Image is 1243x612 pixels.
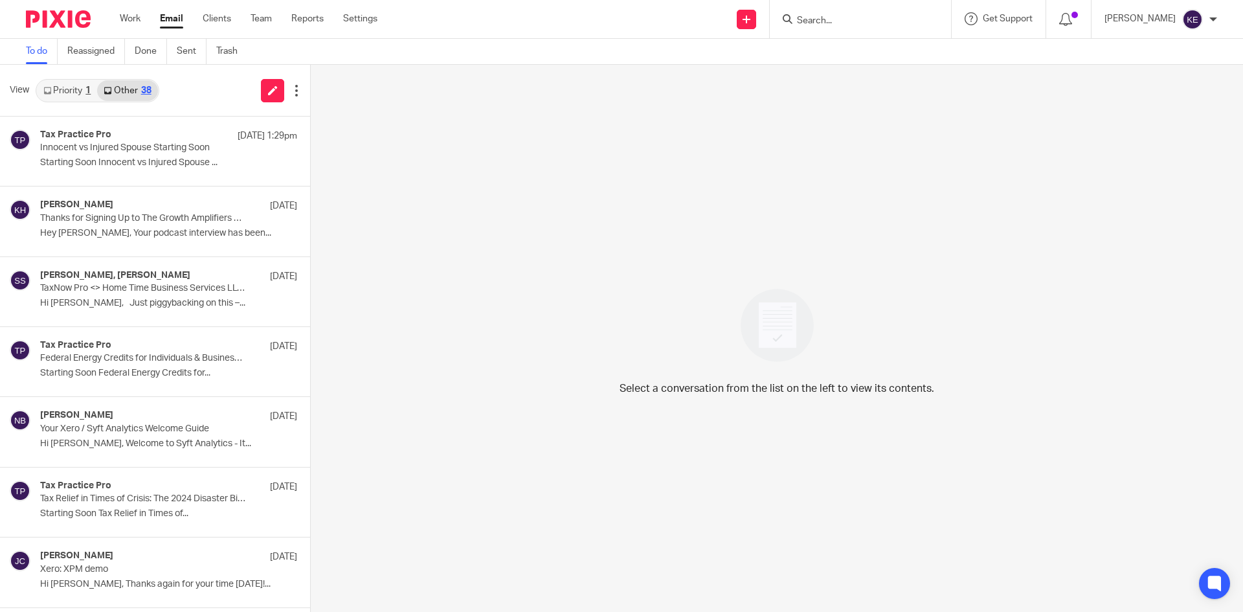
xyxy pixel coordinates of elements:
[160,12,183,25] a: Email
[10,410,30,431] img: svg%3E
[40,410,113,421] h4: [PERSON_NAME]
[40,130,111,141] h4: Tax Practice Pro
[67,39,125,64] a: Reassigned
[238,130,297,142] p: [DATE] 1:29pm
[203,12,231,25] a: Clients
[26,10,91,28] img: Pixie
[40,550,113,561] h4: [PERSON_NAME]
[135,39,167,64] a: Done
[141,86,151,95] div: 38
[40,228,297,239] p: Hey [PERSON_NAME], Your podcast interview has been...
[40,481,111,492] h4: Tax Practice Pro
[270,340,297,353] p: [DATE]
[10,481,30,501] img: svg%3E
[40,157,297,168] p: Starting Soon Innocent vs Injured Spouse ...
[10,340,30,361] img: svg%3E
[40,340,111,351] h4: Tax Practice Pro
[983,14,1033,23] span: Get Support
[40,579,297,590] p: Hi [PERSON_NAME], Thanks again for your time [DATE]!...
[251,12,272,25] a: Team
[10,199,30,220] img: svg%3E
[40,298,297,309] p: Hi [PERSON_NAME], Just piggybacking on this –...
[40,353,246,364] p: Federal Energy Credits for Individuals & Businesses After OBBBA Starting Soon
[796,16,912,27] input: Search
[10,84,29,97] span: View
[270,550,297,563] p: [DATE]
[1182,9,1203,30] img: svg%3E
[10,550,30,571] img: svg%3E
[40,493,246,504] p: Tax Relief in Times of Crisis: The 2024 Disaster Bill and 2025 Updates Starting Soon
[270,199,297,212] p: [DATE]
[97,80,157,101] a: Other38
[1104,12,1176,25] p: [PERSON_NAME]
[85,86,91,95] div: 1
[40,368,297,379] p: Starting Soon Federal Energy Credits for...
[291,12,324,25] a: Reports
[732,280,822,370] img: image
[10,130,30,150] img: svg%3E
[40,199,113,210] h4: [PERSON_NAME]
[270,270,297,283] p: [DATE]
[40,564,246,575] p: Xero: XPM demo
[216,39,247,64] a: Trash
[40,213,246,224] p: Thanks for Signing Up to The Growth Amplifiers Podcast
[40,508,297,519] p: Starting Soon Tax Relief in Times of...
[37,80,97,101] a: Priority1
[343,12,377,25] a: Settings
[620,381,934,396] p: Select a conversation from the list on the left to view its contents.
[40,142,246,153] p: Innocent vs Injured Spouse Starting Soon
[120,12,140,25] a: Work
[177,39,207,64] a: Sent
[26,39,58,64] a: To do
[10,270,30,291] img: svg%3E
[270,410,297,423] p: [DATE]
[40,270,190,281] h4: [PERSON_NAME], [PERSON_NAME]
[270,481,297,493] p: [DATE]
[40,283,246,294] p: TaxNow Pro <> Home Time Business Services LLC <> Welcome & Onboarding Resources!
[40,424,246,435] p: Your Xero / Syft Analytics Welcome Guide
[40,438,297,449] p: Hi [PERSON_NAME], Welcome to Syft Analytics - It...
